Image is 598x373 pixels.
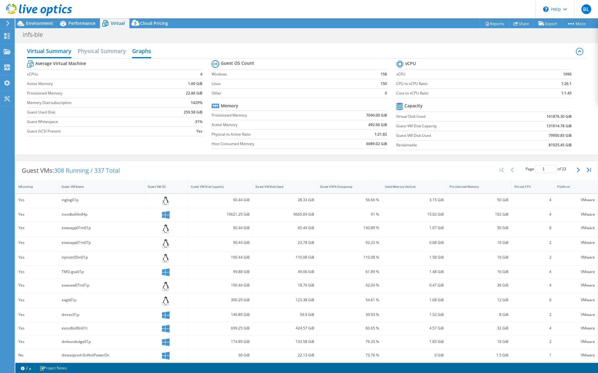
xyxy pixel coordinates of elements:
[450,311,508,318] div: 8 GiB
[549,142,572,148] b: 81925.45 GiB
[320,268,379,275] div: 61.89 %
[366,112,387,118] b: 7040.00 GiB
[450,282,508,289] div: 36 GiB
[212,131,332,137] label: Physical to Active Ratio
[385,268,444,275] div: 1.48 GiB
[27,128,160,134] label: Guest iSCSI Present
[320,197,379,203] div: 56.66 %
[255,185,307,189] div: Guest VM Disk Used
[35,364,71,372] a: Project Notes
[450,239,508,246] div: 16 GiB
[191,197,250,203] div: 90.44 GiB
[557,254,595,261] div: VMware
[557,352,595,359] div: VMware
[557,311,595,318] div: VMware
[368,122,387,128] b: 492.66 GiB
[557,211,595,218] div: VMware
[221,60,254,66] b: Guest OS Count
[514,239,552,246] div: 2
[111,20,125,26] span: Virtual
[514,338,552,345] div: 2
[212,112,332,118] label: Provisioned Memory
[191,185,242,189] div: Guest VM Disk Capacity
[320,352,379,359] div: 73.76 %
[17,364,36,372] a: 2
[62,225,142,231] div: exwsapp01m01p
[27,81,160,87] label: Active Memory
[581,4,591,14] span: BL
[514,268,552,275] div: 4
[78,45,126,57] h2: Physical Summary
[191,311,250,318] div: 149.89 GiB
[200,71,202,77] b: 4
[385,352,444,359] div: 0 GiB
[557,268,595,275] div: VMware
[62,352,142,359] div: dmeasprod-DoNotPowerOn
[18,325,56,332] div: Yes
[450,225,508,231] div: 50 GiB
[385,197,444,203] div: 3.15 GiB
[255,254,314,261] div: 110.08 GiB
[62,338,142,345] div: dmbondedge01p
[35,60,86,67] b: Average Virtual Machine
[27,45,71,58] h2: Virtual Summary
[366,141,387,147] b: 6089.02 GiB
[62,268,142,275] div: TMG-gsa01p
[549,133,572,139] b: 79950.85 GiB
[543,6,549,12] svg: \n
[450,325,508,332] div: 32 GiB
[212,71,364,77] label: Windows
[404,103,423,109] b: Capacity
[385,282,444,289] div: 0.47 GiB
[221,103,238,109] b: Memory
[54,166,120,175] span: 308 Running / 337 Total
[514,297,552,303] div: 6
[450,254,508,261] div: 16 GiB
[557,239,595,246] div: VMware
[514,352,552,359] div: 1
[534,19,562,28] a: Export
[255,239,314,246] div: 23.78 GiB
[450,211,508,218] div: 192 GiB
[191,239,250,246] div: 90.44 GiB
[557,225,595,231] div: VMware
[561,90,572,96] b: 1:1.45
[526,165,566,173] span: Page of
[191,297,250,303] div: 390.29 GiB
[535,165,557,173] input: jump to page
[320,185,372,189] div: Guest VM % Occupancy
[62,325,142,332] div: exssdbs06n01t
[212,90,364,96] label: Other
[320,338,379,345] div: 76.33 %
[18,311,56,318] div: Yes
[385,311,444,318] div: 1.52 GiB
[385,239,444,246] div: 0.68 GiB
[191,282,250,289] div: 190.44 GiB
[184,109,202,115] b: 259.58 GiB
[514,225,552,231] div: 8
[320,254,379,261] div: 110.08 %
[27,100,160,106] label: Memory Oversubscription
[385,254,444,261] div: 1.58 GiB
[450,268,508,275] div: 16 GiB
[320,297,379,303] div: 54.61 %
[557,282,595,289] div: VMware
[191,338,250,345] div: 174.89 GiB
[26,20,53,26] span: Environment
[450,338,508,345] div: 16 GiB
[320,239,379,246] div: 92.23 %
[385,225,444,231] div: 1.07 GiB
[255,225,314,231] div: 65.44 GiB
[62,211,142,218] div: inssdbs04n04p
[27,109,160,115] label: Guest Used Disk
[514,282,552,289] div: 4
[68,20,95,26] span: Performance
[140,20,168,26] span: Cloud Pricing
[18,197,56,203] div: Yes
[396,133,508,139] label: Guest VM Disk Used
[320,225,379,231] div: 130.89 %
[320,282,379,289] div: 42.04 %
[561,81,572,87] b: 1:26.1
[212,122,332,128] label: Active Memory
[16,161,126,180] div: Guest VMs:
